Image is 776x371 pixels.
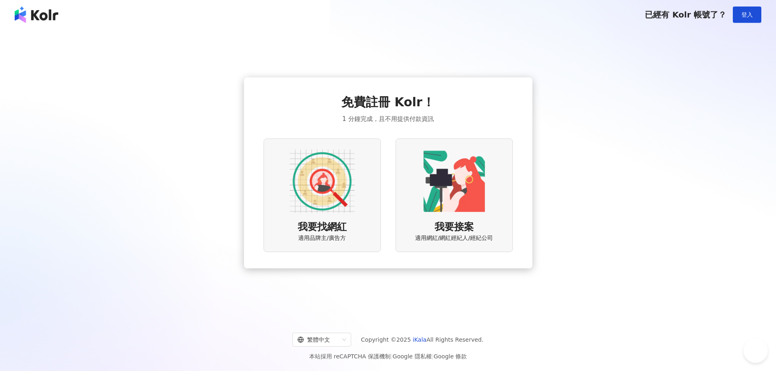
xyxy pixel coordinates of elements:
span: Copyright © 2025 All Rights Reserved. [361,335,484,345]
div: 繁體中文 [297,333,339,346]
span: 適用品牌主/廣告方 [298,234,346,242]
span: 登入 [741,11,753,18]
span: 我要找網紅 [298,220,347,234]
span: 適用網紅/網紅經紀人/經紀公司 [415,234,493,242]
img: logo [15,7,58,23]
button: 登入 [733,7,761,23]
span: 免費註冊 Kolr！ [341,94,435,111]
span: | [391,353,393,360]
span: 1 分鐘完成，且不用提供付款資訊 [342,114,433,124]
iframe: Help Scout Beacon - Open [743,338,768,363]
a: iKala [413,336,426,343]
span: | [432,353,434,360]
span: 本站採用 reCAPTCHA 保護機制 [309,351,467,361]
a: Google 條款 [433,353,467,360]
img: KOL identity option [422,149,487,214]
span: 我要接案 [435,220,474,234]
span: 已經有 Kolr 帳號了？ [645,10,726,20]
a: Google 隱私權 [393,353,432,360]
img: AD identity option [290,149,355,214]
